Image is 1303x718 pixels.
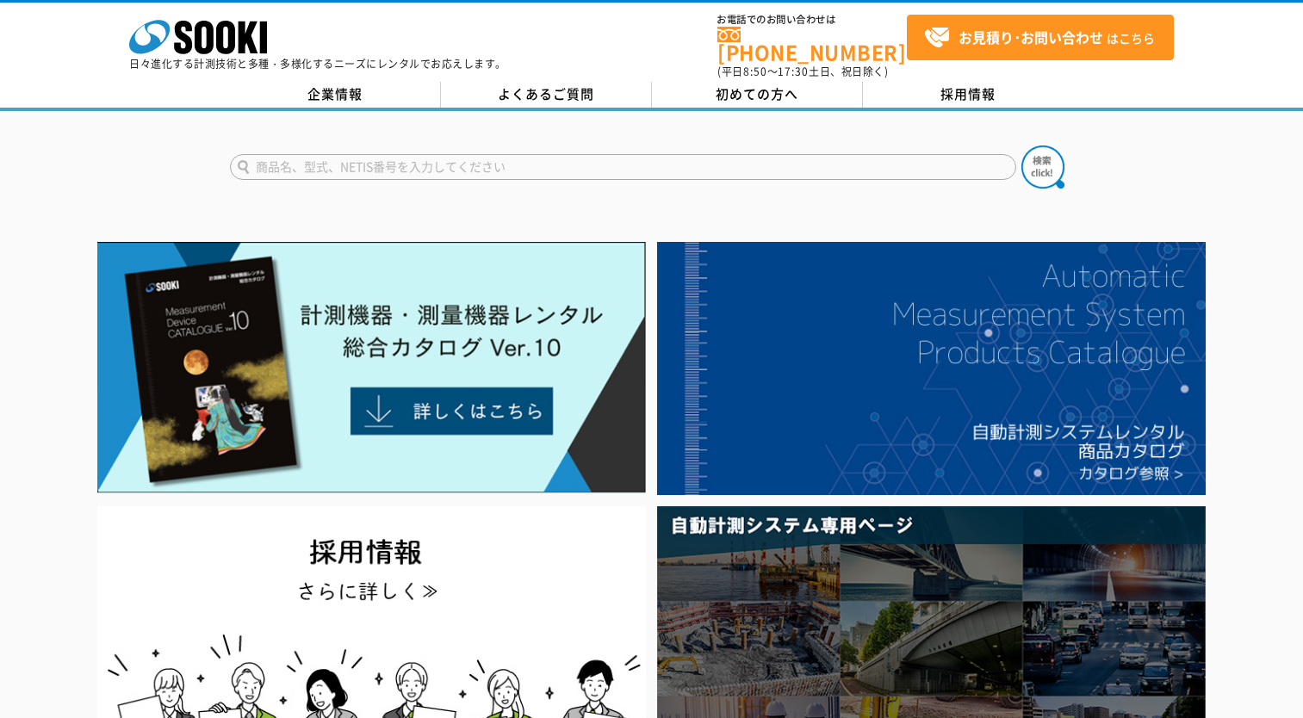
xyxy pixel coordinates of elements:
span: 初めての方へ [716,84,798,103]
a: よくあるご質問 [441,82,652,108]
a: お見積り･お問い合わせはこちら [907,15,1174,60]
a: 企業情報 [230,82,441,108]
strong: お見積り･お問い合わせ [959,27,1103,47]
span: お電話でのお問い合わせは [717,15,907,25]
img: btn_search.png [1021,145,1064,189]
span: 17:30 [778,64,809,79]
img: 自動計測システムカタログ [657,242,1206,495]
img: Catalog Ver10 [97,242,646,493]
a: 採用情報 [863,82,1074,108]
span: (平日 ～ 土日、祝日除く) [717,64,888,79]
a: 初めての方へ [652,82,863,108]
p: 日々進化する計測技術と多種・多様化するニーズにレンタルでお応えします。 [129,59,506,69]
a: [PHONE_NUMBER] [717,27,907,62]
span: 8:50 [743,64,767,79]
input: 商品名、型式、NETIS番号を入力してください [230,154,1016,180]
span: はこちら [924,25,1155,51]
